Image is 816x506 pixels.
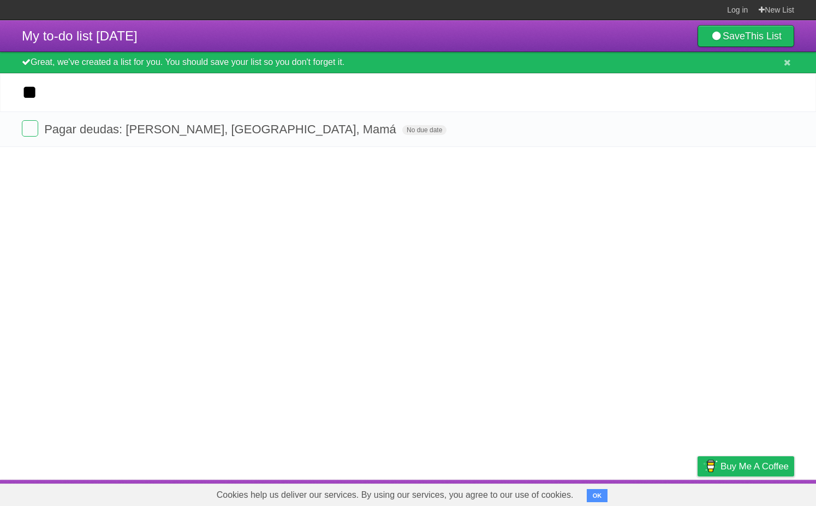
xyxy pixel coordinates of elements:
a: SaveThis List [698,25,794,47]
span: Buy me a coffee [720,457,789,476]
a: Terms [646,483,670,503]
a: Developers [588,483,633,503]
span: Cookies help us deliver our services. By using our services, you agree to our use of cookies. [206,484,585,506]
img: Buy me a coffee [703,457,718,475]
label: Done [22,120,38,137]
a: Privacy [683,483,712,503]
a: About [552,483,575,503]
a: Suggest a feature [725,483,794,503]
a: Buy me a coffee [698,456,794,476]
span: My to-do list [DATE] [22,28,138,43]
button: OK [587,489,608,502]
b: This List [745,31,782,42]
span: Pagar deudas: [PERSON_NAME], [GEOGRAPHIC_DATA], Mamá [44,122,399,136]
span: No due date [402,125,446,135]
